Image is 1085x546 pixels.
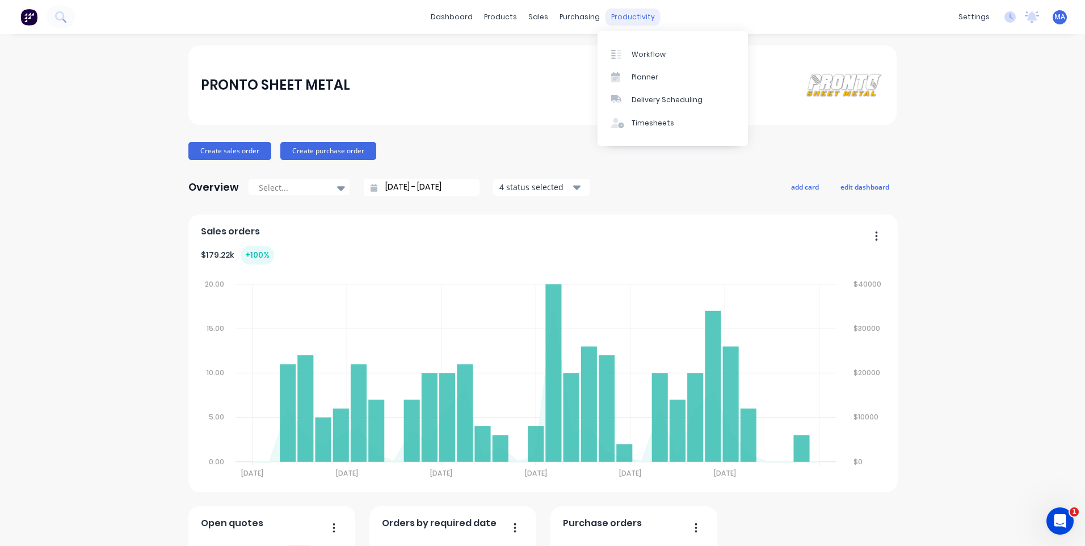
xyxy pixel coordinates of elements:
span: MA [1054,12,1065,22]
div: $ 179.22k [201,246,274,264]
span: 1 [1070,507,1079,516]
tspan: $10000 [855,413,880,422]
a: Planner [598,66,748,89]
button: Create sales order [188,142,271,160]
div: 4 status selected [499,181,571,193]
span: Open quotes [201,516,263,530]
button: add card [784,179,826,194]
button: edit dashboard [833,179,897,194]
div: Workflow [632,49,666,60]
a: Workflow [598,43,748,65]
div: Overview [188,176,239,199]
div: products [478,9,523,26]
tspan: [DATE] [525,468,547,478]
tspan: 5.00 [209,413,224,422]
div: settings [953,9,995,26]
a: Delivery Scheduling [598,89,748,111]
iframe: Intercom live chat [1046,507,1074,535]
tspan: 10.00 [207,368,224,377]
div: Delivery Scheduling [632,95,703,105]
tspan: $40000 [855,279,882,289]
div: PRONTO SHEET METAL [201,74,350,96]
a: dashboard [425,9,478,26]
span: Orders by required date [382,516,497,530]
button: 4 status selected [493,179,590,196]
div: Planner [632,72,658,82]
tspan: [DATE] [620,468,642,478]
tspan: [DATE] [714,468,737,478]
div: purchasing [554,9,605,26]
img: Factory [20,9,37,26]
tspan: [DATE] [241,468,263,478]
tspan: $20000 [855,368,881,377]
div: productivity [605,9,661,26]
tspan: [DATE] [430,468,452,478]
button: Create purchase order [280,142,376,160]
tspan: $30000 [855,324,881,333]
div: sales [523,9,554,26]
div: + 100 % [241,246,274,264]
div: Timesheets [632,118,674,128]
tspan: 15.00 [207,324,224,333]
img: PRONTO SHEET METAL [805,73,884,98]
span: Purchase orders [563,516,642,530]
span: Sales orders [201,225,260,238]
tspan: 20.00 [205,279,224,289]
a: Timesheets [598,112,748,135]
tspan: $0 [855,457,864,467]
tspan: 0.00 [209,457,224,467]
tspan: [DATE] [336,468,358,478]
